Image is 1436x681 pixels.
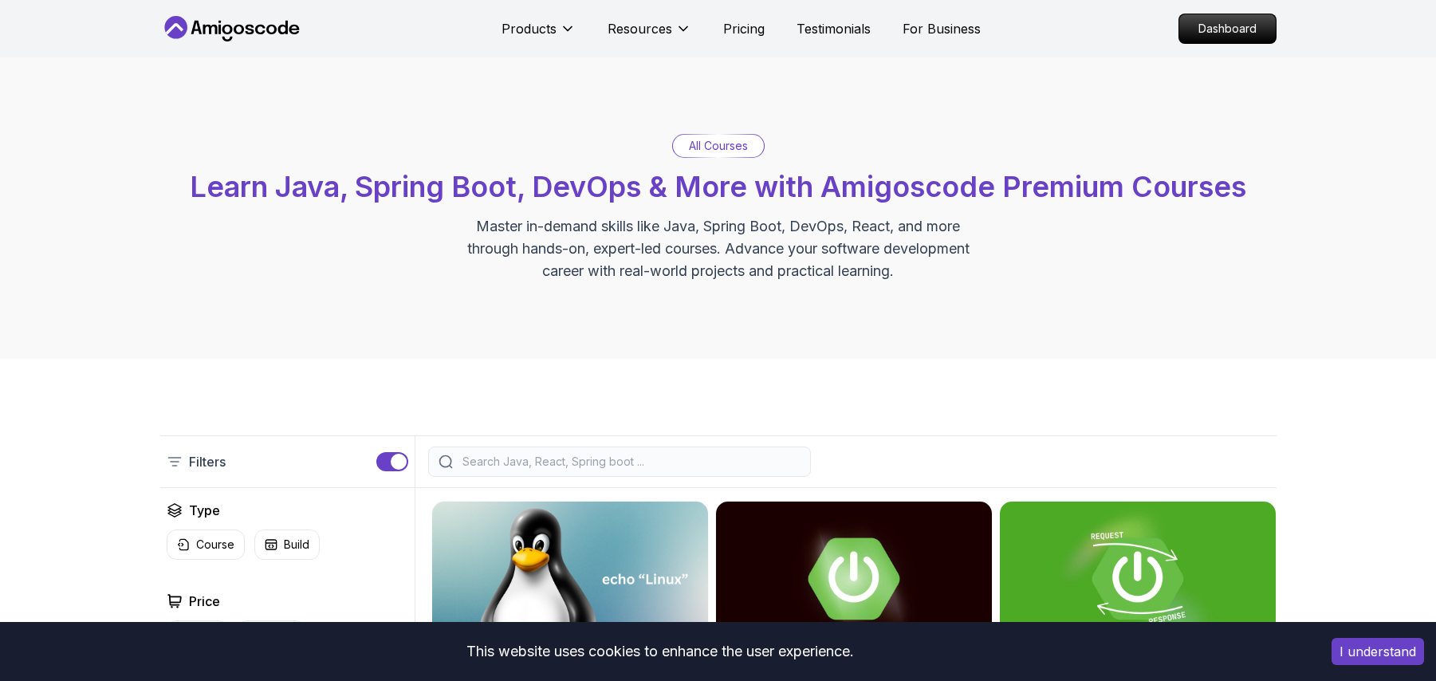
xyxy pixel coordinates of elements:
[716,502,992,656] img: Advanced Spring Boot card
[167,529,245,560] button: Course
[238,620,305,651] button: Free
[1179,14,1276,43] p: Dashboard
[689,138,748,154] p: All Courses
[1000,502,1276,656] img: Building APIs with Spring Boot card
[797,19,871,38] a: Testimonials
[1332,638,1424,665] button: Accept cookies
[502,19,557,38] p: Products
[608,19,691,51] button: Resources
[189,592,220,611] h2: Price
[12,634,1308,669] div: This website uses cookies to enhance the user experience.
[1178,14,1277,44] a: Dashboard
[189,501,220,520] h2: Type
[459,454,801,470] input: Search Java, React, Spring boot ...
[189,452,226,471] p: Filters
[254,529,320,560] button: Build
[432,502,708,656] img: Linux Fundamentals card
[196,537,234,553] p: Course
[903,19,981,38] a: For Business
[190,169,1246,204] span: Learn Java, Spring Boot, DevOps & More with Amigoscode Premium Courses
[723,19,765,38] a: Pricing
[284,537,309,553] p: Build
[608,19,672,38] p: Resources
[450,215,986,282] p: Master in-demand skills like Java, Spring Boot, DevOps, React, and more through hands-on, expert-...
[502,19,576,51] button: Products
[167,620,228,651] button: Pro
